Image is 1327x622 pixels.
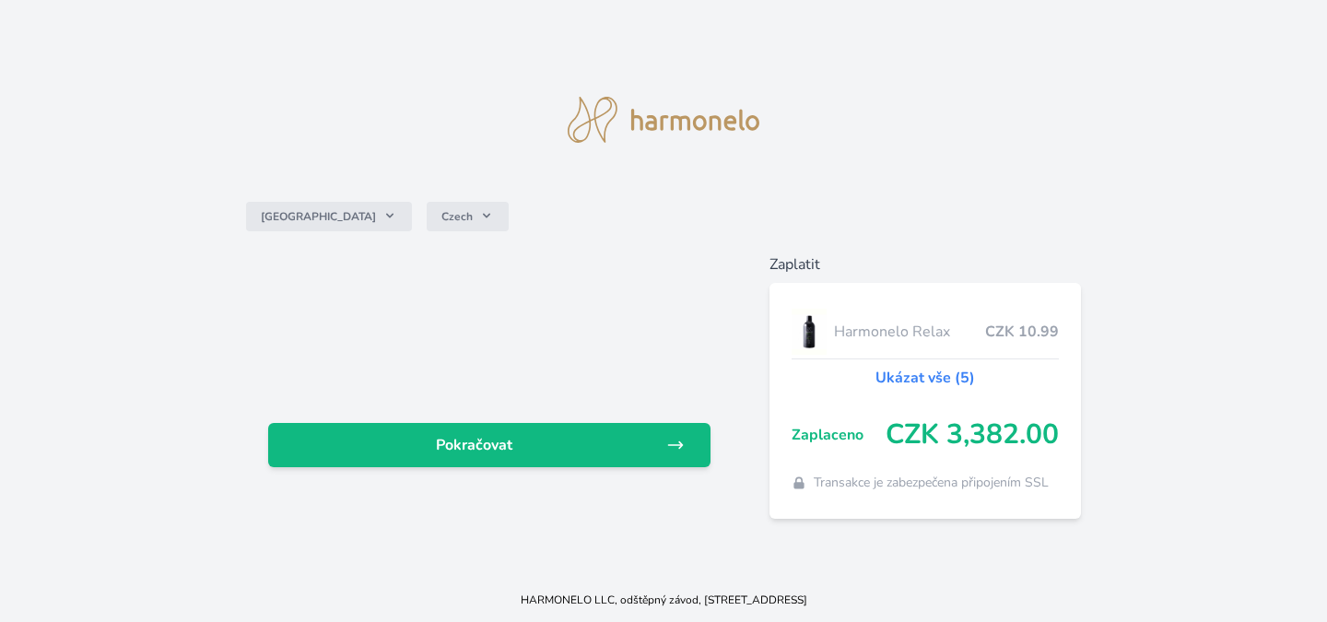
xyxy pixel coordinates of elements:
[268,423,710,467] a: Pokračovat
[261,209,376,224] span: [GEOGRAPHIC_DATA]
[568,97,759,143] img: logo.svg
[283,434,666,456] span: Pokračovat
[886,418,1059,452] span: CZK 3,382.00
[769,253,1082,276] h6: Zaplatit
[985,321,1059,343] span: CZK 10.99
[814,474,1049,492] span: Transakce je zabezpečena připojením SSL
[834,321,986,343] span: Harmonelo Relax
[246,202,412,231] button: [GEOGRAPHIC_DATA]
[427,202,509,231] button: Czech
[792,309,827,355] img: CLEAN_RELAX_se_stinem_x-lo.jpg
[441,209,473,224] span: Czech
[792,424,887,446] span: Zaplaceno
[875,367,975,389] a: Ukázat vše (5)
